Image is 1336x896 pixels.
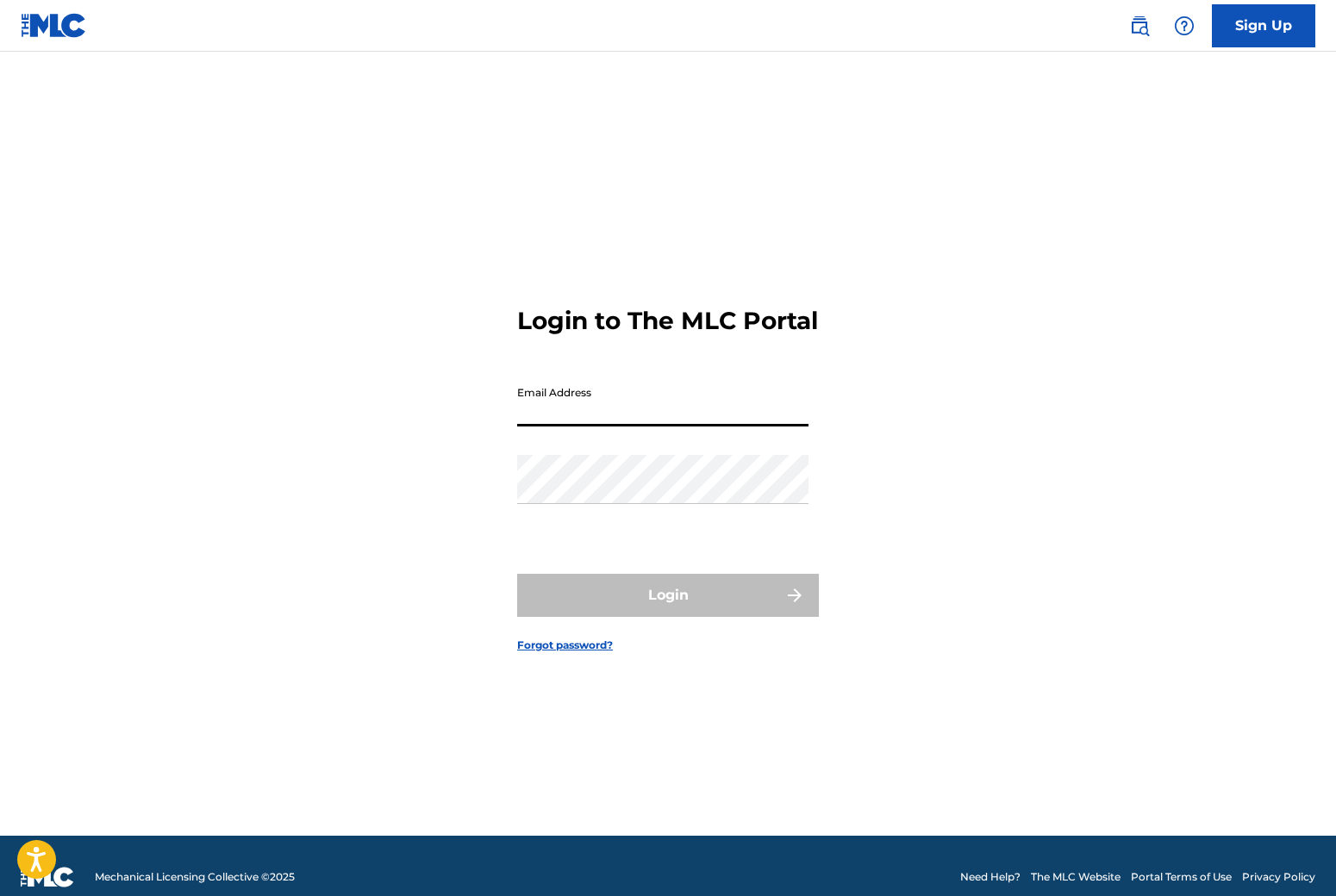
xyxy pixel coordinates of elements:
[1242,869,1315,885] a: Privacy Policy
[517,306,818,336] h3: Login to The MLC Portal
[1131,869,1232,885] a: Portal Terms of Use
[1129,16,1150,36] img: search
[1250,813,1336,896] iframe: Chat Widget
[1212,4,1315,47] a: Sign Up
[95,869,295,885] span: Mechanical Licensing Collective © 2025
[1174,16,1195,36] img: help
[21,867,74,887] img: logo
[1122,9,1157,43] a: Public Search
[1031,869,1121,885] a: The MLC Website
[1167,9,1202,43] div: Help
[21,13,87,38] img: MLC Logo
[960,869,1021,885] a: Need Help?
[517,638,613,653] a: Forgot password?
